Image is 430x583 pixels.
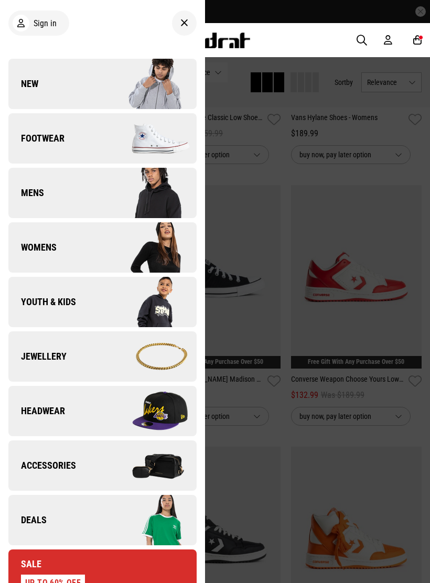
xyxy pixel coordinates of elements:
img: Company [102,276,196,328]
img: Company [102,385,196,437]
a: Youth & Kids Company [8,277,197,327]
a: Womens Company [8,222,197,273]
a: Deals Company [8,495,197,545]
img: Company [102,58,196,110]
a: Footwear Company [8,113,197,164]
span: Sign in [34,18,57,28]
img: Company [102,330,196,383]
a: Accessories Company [8,440,197,491]
span: Footwear [8,132,64,145]
span: Sale [8,558,41,570]
img: Company [102,112,196,165]
span: Deals [8,514,47,526]
span: Mens [8,187,44,199]
span: Youth & Kids [8,296,76,308]
img: Redrat logo [181,33,251,48]
span: Womens [8,241,57,254]
img: Company [102,221,196,274]
img: Company [102,439,196,492]
button: Open LiveChat chat widget [8,4,40,36]
img: Company [102,167,196,219]
span: Accessories [8,459,76,472]
span: New [8,78,38,90]
a: Mens Company [8,168,197,218]
a: Headwear Company [8,386,197,436]
span: Jewellery [8,350,67,363]
a: Jewellery Company [8,331,197,382]
a: New Company [8,59,197,109]
img: Company [102,494,196,546]
span: Headwear [8,405,65,417]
